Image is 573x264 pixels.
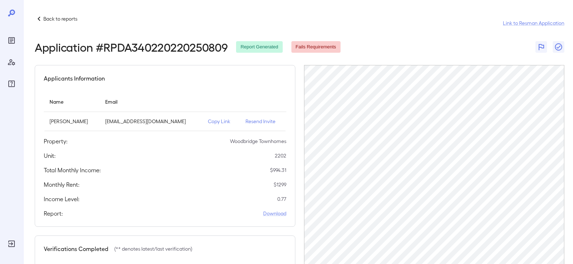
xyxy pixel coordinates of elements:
button: Close Report [553,41,564,53]
h2: Application # RPDA340220220250809 [35,40,227,53]
div: FAQ [6,78,17,90]
p: Copy Link [208,118,234,125]
th: Email [99,91,202,112]
div: Manage Users [6,56,17,68]
p: $ 1299 [274,181,286,188]
p: [PERSON_NAME] [50,118,94,125]
button: Flag Report [535,41,547,53]
h5: Property: [44,137,68,146]
p: [EMAIL_ADDRESS][DOMAIN_NAME] [105,118,196,125]
h5: Monthly Rent: [44,180,80,189]
p: Woodbridge Townhomes [230,138,286,145]
p: $ 994.31 [270,166,286,174]
table: simple table [44,91,286,131]
div: Reports [6,35,17,46]
p: 0.77 [277,195,286,203]
p: 2202 [275,152,286,159]
span: Report Generated [236,44,282,51]
h5: Report: [44,209,63,218]
span: Fails Requirements [291,44,341,51]
th: Name [44,91,99,112]
div: Log Out [6,238,17,250]
p: Resend Invite [245,118,280,125]
h5: Income Level: [44,195,80,203]
h5: Verifications Completed [44,244,108,253]
p: Back to reports [43,15,77,22]
h5: Unit: [44,151,56,160]
h5: Applicants Information [44,74,105,83]
a: Download [263,210,286,217]
h5: Total Monthly Income: [44,166,101,174]
p: (** denotes latest/last verification) [114,245,192,252]
a: Link to Resman Application [503,20,564,27]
